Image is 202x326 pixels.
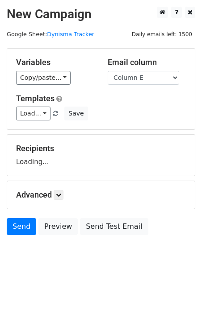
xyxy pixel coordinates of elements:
[129,31,195,37] a: Daily emails left: 1500
[7,218,36,235] a: Send
[16,144,186,167] div: Loading...
[64,107,88,120] button: Save
[7,31,94,37] small: Google Sheet:
[129,29,195,39] span: Daily emails left: 1500
[38,218,78,235] a: Preview
[16,71,71,85] a: Copy/paste...
[16,190,186,200] h5: Advanced
[16,107,50,120] a: Load...
[16,94,55,103] a: Templates
[80,218,148,235] a: Send Test Email
[16,58,94,67] h5: Variables
[16,144,186,153] h5: Recipients
[7,7,195,22] h2: New Campaign
[47,31,94,37] a: Dynisma Tracker
[108,58,186,67] h5: Email column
